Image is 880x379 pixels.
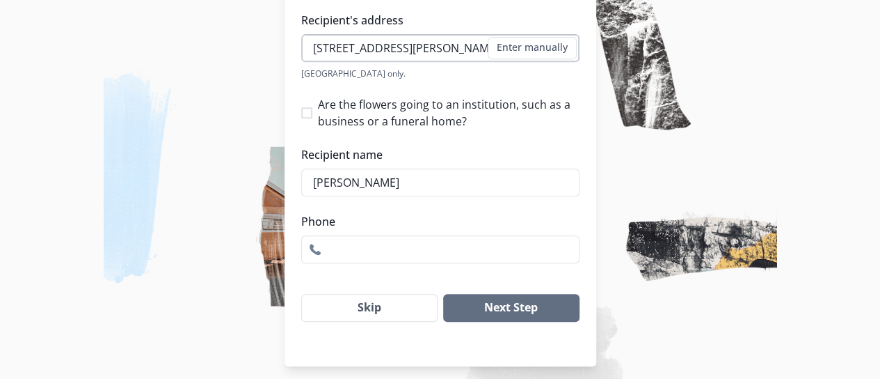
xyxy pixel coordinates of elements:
[301,146,571,163] label: Recipient name
[301,213,571,230] label: Phone
[301,34,579,62] input: Search address
[301,294,438,322] button: Skip
[488,37,577,59] button: Enter manually
[443,294,579,322] button: Next Step
[301,12,571,29] label: Recipient's address
[301,68,579,79] div: [GEOGRAPHIC_DATA] only.
[318,96,579,130] span: Are the flowers going to an institution, such as a business or a funeral home?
